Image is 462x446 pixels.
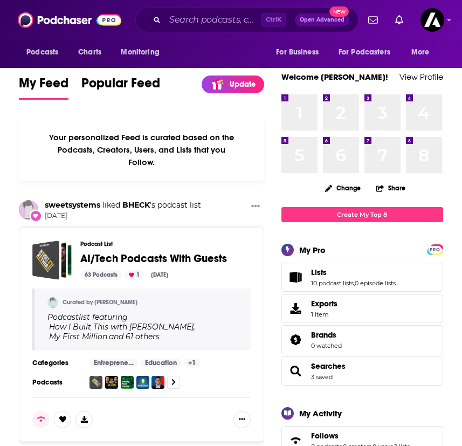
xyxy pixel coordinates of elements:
[122,200,150,210] a: BHECK
[63,299,137,306] a: Curated by [PERSON_NAME]
[420,8,444,32] button: Show profile menu
[230,80,256,89] p: Update
[81,75,160,100] a: Popular Feed
[78,45,101,60] span: Charts
[364,11,382,29] a: Show notifications dropdown
[151,376,164,389] img: PBD Podcast
[332,42,406,63] button: open menu
[109,332,160,341] p: and 61 others
[47,332,107,341] a: My First Million
[329,6,349,17] span: New
[49,323,194,331] h4: How I Built This with [PERSON_NAME]
[300,17,344,23] span: Open Advanced
[80,241,242,248] h3: Podcast List
[81,75,160,98] span: Popular Feed
[311,330,336,340] span: Brands
[19,42,72,63] button: open menu
[276,45,319,60] span: For Business
[311,311,337,318] span: 1 item
[311,299,337,308] span: Exports
[141,359,181,367] a: Education
[184,359,200,367] a: +1
[113,42,173,63] button: open menu
[311,373,333,381] a: 3 saved
[32,378,81,387] h3: Podcasts
[47,312,238,341] div: Podcast list featuring
[355,279,396,287] a: 0 episode lists
[285,363,307,379] a: Searches
[80,253,227,265] a: AI/Tech Podcasts With Guests
[399,72,443,82] a: View Profile
[47,323,194,331] a: How I Built This with [PERSON_NAME]
[295,13,349,26] button: Open AdvancedNew
[391,11,408,29] a: Show notifications dropdown
[268,42,332,63] button: open menu
[71,42,108,63] a: Charts
[339,45,390,60] span: For Podcasters
[281,263,443,292] span: Lists
[32,241,72,280] a: AI/Tech Podcasts With Guests
[404,42,443,63] button: open menu
[281,207,443,222] a: Create My Top 8
[121,376,134,389] img: Motley Fool Money
[19,75,68,100] a: My Feed
[281,356,443,386] span: Searches
[420,8,444,32] span: Logged in as AxicomUK
[233,411,251,428] button: Show More Button
[32,359,81,367] h3: Categories
[281,294,443,323] a: Exports
[285,270,307,285] a: Lists
[147,270,173,280] div: [DATE]
[311,330,342,340] a: Brands
[19,119,264,181] div: Your personalized Feed is curated based on the Podcasts, Creators, Users, and Lists that you Follow.
[18,10,121,30] img: Podchaser - Follow, Share and Rate Podcasts
[420,8,444,32] img: User Profile
[45,200,201,210] h3: 's podcast list
[202,76,264,93] a: Update
[49,332,107,341] h4: My First Million
[319,181,367,195] button: Change
[299,408,342,418] div: My Activity
[311,267,396,277] a: Lists
[311,431,410,441] a: Follows
[102,200,120,210] span: liked
[376,177,406,198] button: Share
[194,322,195,332] span: ,
[311,267,327,277] span: Lists
[299,245,326,255] div: My Pro
[89,376,102,389] img: How I Built This with Guy Raz
[105,376,118,389] img: My First Million
[281,72,388,82] a: Welcome [PERSON_NAME]!
[165,11,261,29] input: Search podcasts, credits, & more...
[45,211,201,221] span: [DATE]
[354,279,355,287] span: ,
[26,45,58,60] span: Podcasts
[121,45,159,60] span: Monitoring
[247,200,264,214] button: Show More Button
[30,210,42,222] div: New Like
[261,13,286,27] span: Ctrl K
[429,245,442,253] a: PRO
[45,200,100,210] a: sweetsystems
[411,45,430,60] span: More
[19,75,68,98] span: My Feed
[80,252,227,265] span: AI/Tech Podcasts With Guests
[311,342,342,349] a: 0 watched
[311,361,346,371] a: Searches
[47,297,58,308] img: BHECK
[285,301,307,316] span: Exports
[281,325,443,354] span: Brands
[135,8,358,32] div: Search podcasts, credits, & more...
[429,246,442,254] span: PRO
[80,270,122,280] div: 63 Podcasts
[125,270,144,280] div: 1
[19,200,38,219] img: sweetsystems
[311,279,354,287] a: 10 podcast lists
[89,359,138,367] a: Entrepreneur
